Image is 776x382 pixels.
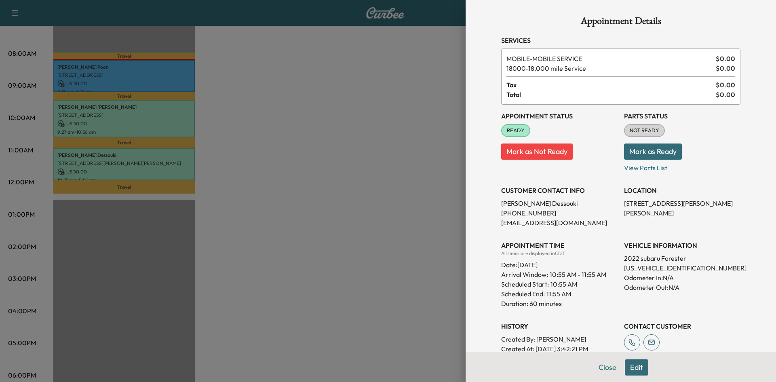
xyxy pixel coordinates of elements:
[546,289,571,299] p: 11:55 AM
[716,80,735,90] span: $ 0.00
[501,111,618,121] h3: Appointment Status
[624,253,740,263] p: 2022 subaru Forester
[501,144,573,160] button: Mark as Not Ready
[506,63,713,73] span: 18,000 mile Service
[502,127,529,135] span: READY
[501,279,549,289] p: Scheduled Start:
[501,250,618,257] div: All times are displayed in CDT
[501,16,740,29] h1: Appointment Details
[501,321,618,331] h3: History
[624,241,740,250] h3: VEHICLE INFORMATION
[716,63,735,73] span: $ 0.00
[501,299,618,308] p: Duration: 60 minutes
[501,198,618,208] p: [PERSON_NAME] Dessouki
[506,90,716,99] span: Total
[624,321,740,331] h3: CONTACT CUSTOMER
[624,283,740,292] p: Odometer Out: N/A
[501,241,618,250] h3: APPOINTMENT TIME
[624,144,682,160] button: Mark as Ready
[624,198,740,218] p: [STREET_ADDRESS][PERSON_NAME][PERSON_NAME]
[550,279,577,289] p: 10:55 AM
[625,127,664,135] span: NOT READY
[501,208,618,218] p: [PHONE_NUMBER]
[624,273,740,283] p: Odometer In: N/A
[593,359,622,376] button: Close
[501,36,740,45] h3: Services
[501,186,618,195] h3: CUSTOMER CONTACT INFO
[625,359,648,376] button: Edit
[624,111,740,121] h3: Parts Status
[550,270,606,279] span: 10:55 AM - 11:55 AM
[501,218,618,228] p: [EMAIL_ADDRESS][DOMAIN_NAME]
[716,54,735,63] span: $ 0.00
[501,334,618,344] p: Created By : [PERSON_NAME]
[624,186,740,195] h3: LOCATION
[501,257,618,270] div: Date: [DATE]
[506,54,713,63] span: MOBILE SERVICE
[501,289,545,299] p: Scheduled End:
[716,90,735,99] span: $ 0.00
[624,263,740,273] p: [US_VEHICLE_IDENTIFICATION_NUMBER]
[624,160,740,173] p: View Parts List
[501,270,618,279] p: Arrival Window:
[501,344,618,354] p: Created At : [DATE] 3:42:21 PM
[506,80,716,90] span: Tax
